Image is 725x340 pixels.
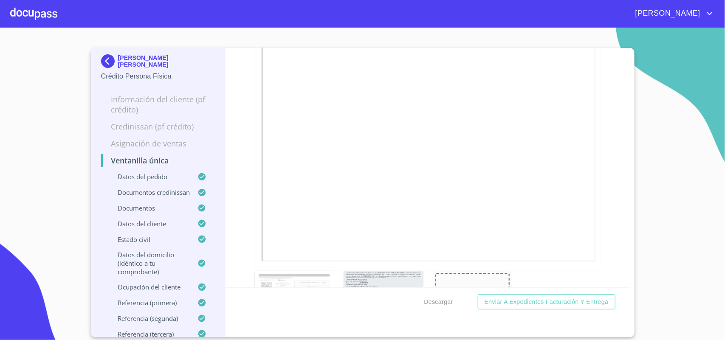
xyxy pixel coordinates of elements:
div: [PERSON_NAME] [PERSON_NAME] [101,54,215,71]
p: Referencia (primera) [101,298,198,307]
p: Referencia (segunda) [101,314,198,323]
button: Descargar [421,294,457,310]
p: Credinissan (PF crédito) [101,121,215,132]
p: Datos del cliente [101,219,198,228]
p: Asignación de Ventas [101,138,215,149]
button: account of current user [629,7,715,20]
p: Referencia (tercera) [101,330,198,338]
p: Datos del domicilio (idéntico a tu comprobante) [101,250,198,276]
p: Ventanilla única [101,155,215,166]
img: Docupass spot blue [101,54,118,68]
p: Datos del pedido [101,172,198,181]
button: Enviar a Expedientes Facturación y Entrega [478,294,615,310]
span: [PERSON_NAME] [629,7,705,20]
p: Información del cliente (PF crédito) [101,94,215,115]
p: [PERSON_NAME] [PERSON_NAME] [118,54,215,68]
p: Documentos CrediNissan [101,188,198,197]
p: Estado civil [101,235,198,244]
p: Crédito Persona Física [101,71,215,81]
span: Enviar a Expedientes Facturación y Entrega [485,297,609,307]
p: Ocupación del Cliente [101,283,198,291]
span: Descargar [424,297,453,307]
iframe: Dictamen CrediNissan [262,33,595,261]
p: Documentos [101,204,198,212]
img: Dictamen CrediNissan [344,271,423,329]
